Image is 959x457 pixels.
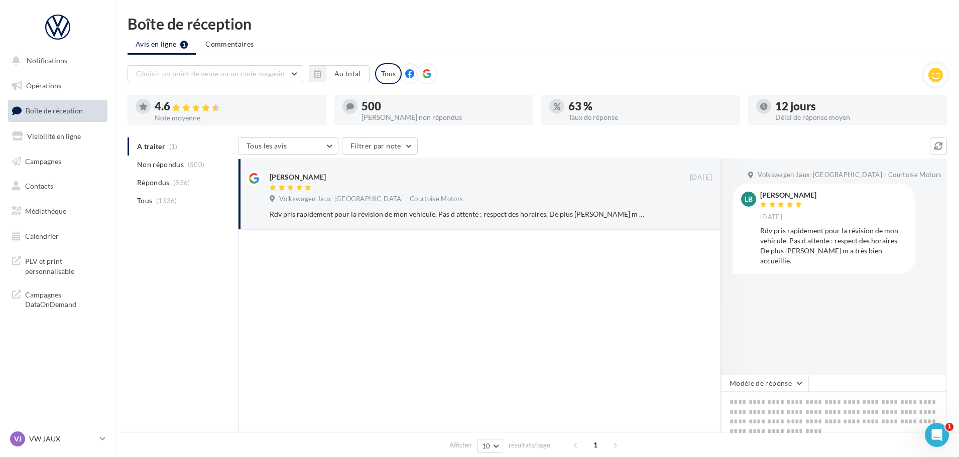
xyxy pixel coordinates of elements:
span: 1 [587,437,604,453]
span: Médiathèque [25,207,66,215]
span: [DATE] [760,213,782,222]
span: Volkswagen Jaux-[GEOGRAPHIC_DATA] - Courtoise Motors [279,195,463,204]
div: Rdv pris rapidement pour la révision de mon vehicule. Pas d attente : respect des horaires. De pl... [760,226,907,266]
span: 10 [482,442,491,450]
span: Campagnes DataOnDemand [25,288,103,310]
button: 10 [477,439,503,453]
a: Visibilité en ligne [6,126,109,147]
div: 4.6 [155,101,318,112]
span: (500) [188,161,205,169]
span: Volkswagen Jaux-[GEOGRAPHIC_DATA] - Courtoise Motors [758,171,941,180]
a: Campagnes DataOnDemand [6,284,109,314]
a: Calendrier [6,226,109,247]
p: VW JAUX [29,434,96,444]
span: Répondus [137,178,170,188]
a: Boîte de réception [6,100,109,121]
span: Contacts [25,182,53,190]
span: PLV et print personnalisable [25,254,103,276]
div: 500 [362,101,525,112]
span: Visibilité en ligne [27,132,81,140]
div: Boîte de réception [128,16,947,31]
div: Note moyenne [155,114,318,121]
a: Médiathèque [6,201,109,222]
span: Commentaires [205,40,254,48]
a: PLV et print personnalisable [6,250,109,280]
div: Délai de réponse moyen [775,114,939,121]
span: Tous [137,196,152,206]
span: [DATE] [690,173,712,182]
div: 63 % [568,101,732,112]
a: VJ VW JAUX [8,429,107,448]
button: Au total [326,65,370,82]
button: Choisir un point de vente ou un code magasin [128,65,303,82]
a: Campagnes [6,151,109,172]
span: 1 [945,423,953,431]
button: Au total [309,65,370,82]
button: Notifications [6,50,105,71]
span: Campagnes [25,157,61,165]
button: Tous les avis [238,137,338,155]
div: Rdv pris rapidement pour la révision de mon vehicule. Pas d attente : respect des horaires. De pl... [270,209,647,219]
div: [PERSON_NAME] [270,172,326,182]
span: Tous les avis [247,141,287,150]
span: Non répondus [137,160,184,170]
span: VJ [14,434,22,444]
span: lb [745,194,753,204]
span: Calendrier [25,232,59,240]
span: Choisir un point de vente ou un code magasin [136,69,285,78]
span: Afficher [449,440,472,450]
span: résultats/page [509,440,550,450]
span: (836) [173,179,190,187]
iframe: Intercom live chat [925,423,949,447]
span: Boîte de réception [26,106,83,115]
div: Tous [375,63,402,84]
a: Contacts [6,176,109,197]
a: Opérations [6,75,109,96]
div: 12 jours [775,101,939,112]
span: Opérations [26,81,61,90]
button: Filtrer par note [342,137,418,155]
span: Notifications [27,56,67,65]
span: (1336) [156,197,177,205]
div: Taux de réponse [568,114,732,121]
div: [PERSON_NAME] [760,192,816,199]
button: Modèle de réponse [721,375,808,392]
div: [PERSON_NAME] non répondus [362,114,525,121]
